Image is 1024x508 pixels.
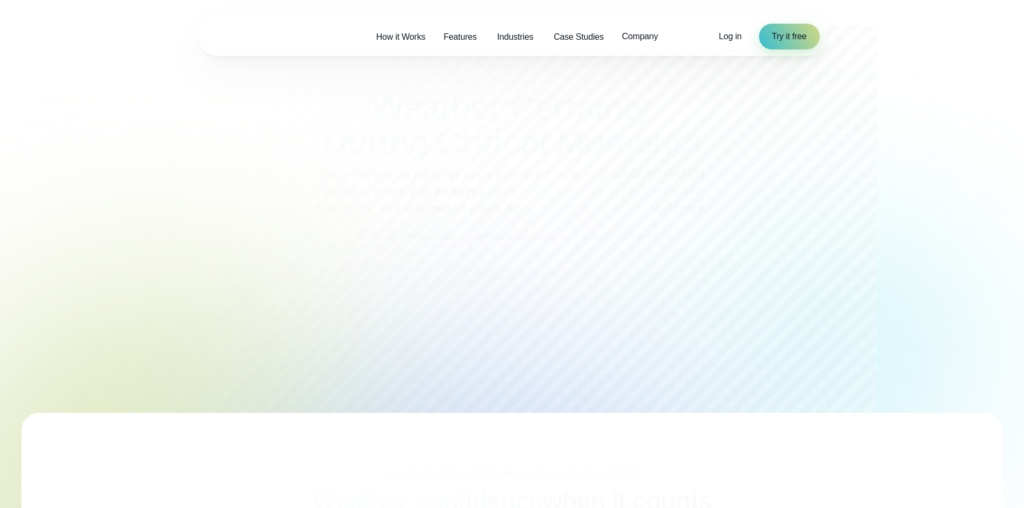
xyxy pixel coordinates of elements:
span: Features [443,31,477,44]
span: Industries [497,31,533,44]
span: Case Studies [554,31,604,44]
span: Try it free [772,30,807,43]
a: How it Works [367,26,435,48]
a: Try it free [759,24,820,49]
span: Company [622,30,658,43]
a: Case Studies [545,26,613,48]
span: Log in [719,32,741,41]
a: Log in [719,30,741,43]
span: How it Works [376,31,426,44]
